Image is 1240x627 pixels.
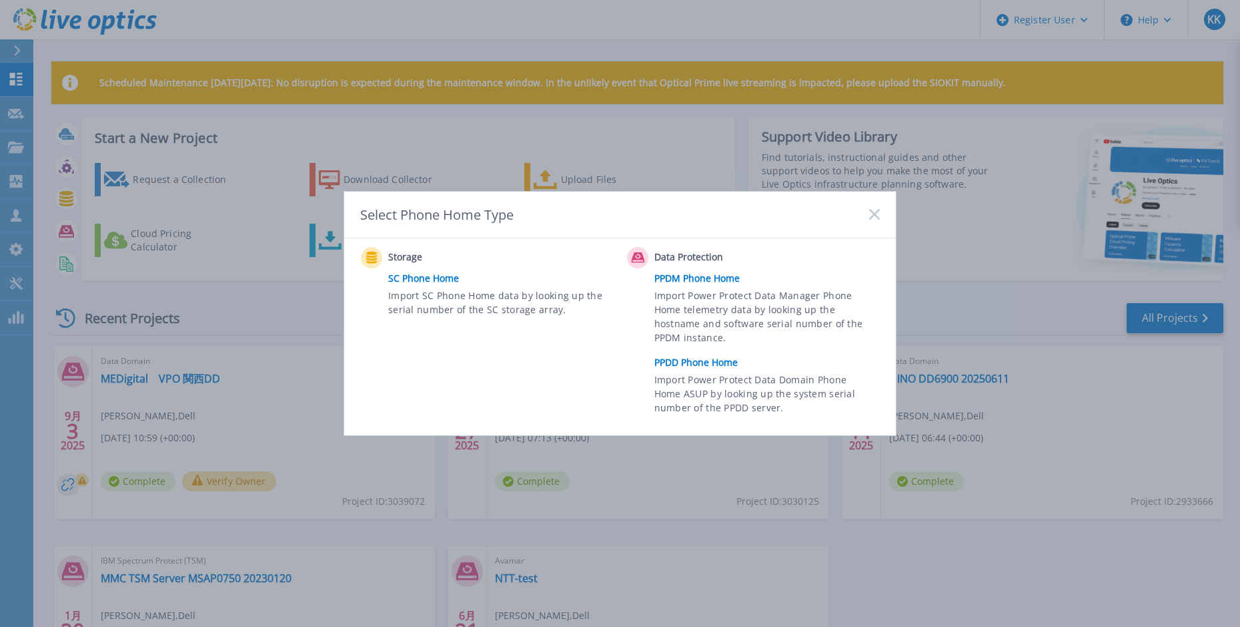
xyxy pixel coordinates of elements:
[654,250,787,266] span: Data Protection
[654,288,876,350] span: Import Power Protect Data Manager Phone Home telemetry data by looking up the hostname and softwa...
[388,250,521,266] span: Storage
[388,268,620,288] a: SC Phone Home
[360,206,515,224] div: Select Phone Home Type
[654,353,886,373] a: PPDD Phone Home
[654,268,886,288] a: PPDM Phone Home
[654,373,876,419] span: Import Power Protect Data Domain Phone Home ASUP by looking up the system serial number of the PP...
[388,288,610,319] span: Import SC Phone Home data by looking up the serial number of the SC storage array.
